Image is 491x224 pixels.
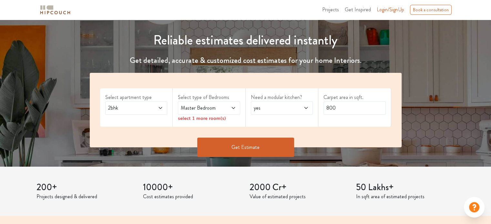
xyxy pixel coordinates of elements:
[143,182,242,193] h3: 10000+
[345,6,371,13] span: Get Inspired
[250,182,348,193] h3: 2000 Cr+
[107,104,149,112] span: 2bhk
[39,3,71,17] span: logo-horizontal.svg
[322,6,339,13] span: Projects
[410,5,452,15] div: Book a consultation
[356,182,455,193] h3: 50 Lakhs+
[197,138,294,157] button: Get Estimate
[323,93,386,101] label: Carpet area in sqft.
[250,193,348,200] p: Value of estimated projects
[179,104,222,112] span: Master Bedroom
[143,193,242,200] p: Cost estimates provided
[105,93,168,101] label: Select apartment type
[251,93,313,101] label: Need a modular kitchen?
[36,193,135,200] p: Projects designed & delivered
[39,4,71,15] img: logo-horizontal.svg
[377,6,404,13] span: Login/SignUp
[36,182,135,193] h3: 200+
[252,104,295,112] span: yes
[86,56,405,65] h4: Get detailed, accurate & customized cost estimates for your home Interiors.
[178,93,240,101] label: Select type of Bedrooms
[86,33,405,48] h1: Reliable estimates delivered instantly
[323,101,386,115] input: Enter area sqft
[178,115,240,122] div: select 1 more room(s)
[356,193,455,200] p: In sqft area of estimated projects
